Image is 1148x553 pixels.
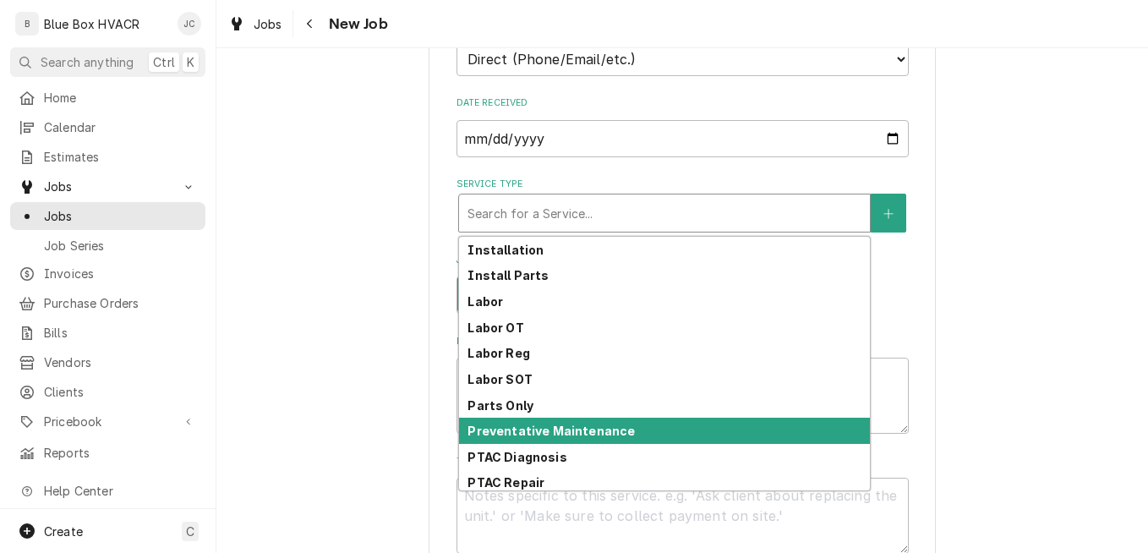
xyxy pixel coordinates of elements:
[221,10,289,38] a: Jobs
[467,450,566,464] strong: PTAC Diagnosis
[467,475,544,490] strong: PTAC Repair
[456,335,909,348] label: Reason For Call
[10,439,205,467] a: Reports
[871,194,906,233] button: Create New Service
[186,523,194,540] span: C
[10,260,205,287] a: Invoices
[44,444,197,462] span: Reports
[467,243,544,257] strong: Installation
[10,47,205,77] button: Search anythingCtrlK
[467,372,532,386] strong: Labor SOT
[10,232,205,260] a: Job Series
[883,208,894,220] svg: Create New Service
[10,172,205,200] a: Go to Jobs
[467,268,549,282] strong: Install Parts
[10,408,205,435] a: Go to Pricebook
[10,289,205,317] a: Purchase Orders
[44,237,197,255] span: Job Series
[467,320,523,335] strong: Labor OT
[44,15,139,33] div: Blue Box HVACR
[467,294,503,309] strong: Labor
[44,207,197,225] span: Jobs
[10,202,205,230] a: Jobs
[456,455,909,468] label: Technician Instructions
[297,10,324,37] button: Navigate back
[10,348,205,376] a: Vendors
[10,477,205,505] a: Go to Help Center
[324,13,388,36] span: New Job
[15,12,39,36] div: B
[254,15,282,33] span: Jobs
[187,53,194,71] span: K
[456,96,909,156] div: Date Received
[10,378,205,406] a: Clients
[44,294,197,312] span: Purchase Orders
[178,12,201,36] div: JC
[44,482,195,500] span: Help Center
[153,53,175,71] span: Ctrl
[10,319,205,347] a: Bills
[44,178,172,195] span: Jobs
[467,424,635,438] strong: Preventative Maintenance
[10,84,205,112] a: Home
[44,524,83,539] span: Create
[467,346,529,360] strong: Labor Reg
[456,335,909,434] div: Reason For Call
[10,143,205,171] a: Estimates
[44,324,197,342] span: Bills
[456,120,909,157] input: yyyy-mm-dd
[456,178,909,233] div: Service Type
[44,148,197,166] span: Estimates
[44,118,197,136] span: Calendar
[44,353,197,371] span: Vendors
[456,96,909,110] label: Date Received
[456,254,909,267] label: Job Type
[178,12,201,36] div: Josh Canfield's Avatar
[44,413,172,430] span: Pricebook
[467,398,533,413] strong: Parts Only
[456,178,909,191] label: Service Type
[10,506,205,534] a: Go to What's New
[456,254,909,314] div: Job Type
[44,265,197,282] span: Invoices
[10,113,205,141] a: Calendar
[44,383,197,401] span: Clients
[44,89,197,107] span: Home
[41,53,134,71] span: Search anything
